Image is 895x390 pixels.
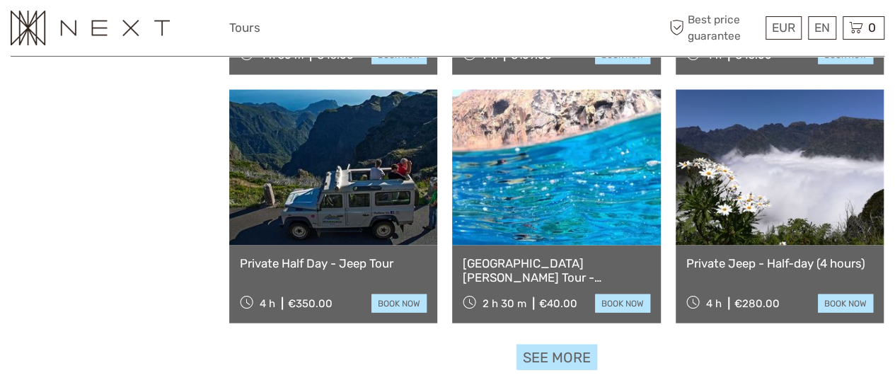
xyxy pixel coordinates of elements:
span: 7 h [483,49,497,62]
span: 0 [866,21,878,35]
a: [GEOGRAPHIC_DATA][PERSON_NAME] Tour - [GEOGRAPHIC_DATA] [463,256,649,285]
a: Tours [229,18,260,38]
div: €280.00 [734,297,780,310]
span: 4 h [706,49,722,62]
div: EN [808,16,836,40]
a: See more [516,345,597,371]
div: €45.00 [734,49,772,62]
button: Open LiveChat chat widget [163,22,180,39]
span: EUR [772,21,795,35]
p: We're away right now. Please check back later! [20,25,160,36]
a: Private Half Day - Jeep Tour [240,256,427,270]
a: book now [595,294,650,313]
span: 4 h [260,297,275,310]
span: 4 h 30 m [260,49,304,62]
span: Best price guarantee [666,12,762,43]
span: 4 h [706,297,722,310]
div: €40.00 [539,297,577,310]
a: book now [818,294,873,313]
a: book now [371,294,427,313]
span: 2 h 30 m [483,297,526,310]
div: €350.00 [288,297,333,310]
div: €109.00 [510,49,552,62]
a: Private Jeep - Half-day (4 hours) [686,256,873,270]
img: 3282-a978e506-1cde-4c38-be18-ebef36df7ad8_logo_small.png [11,11,170,45]
div: €45.00 [316,49,354,62]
